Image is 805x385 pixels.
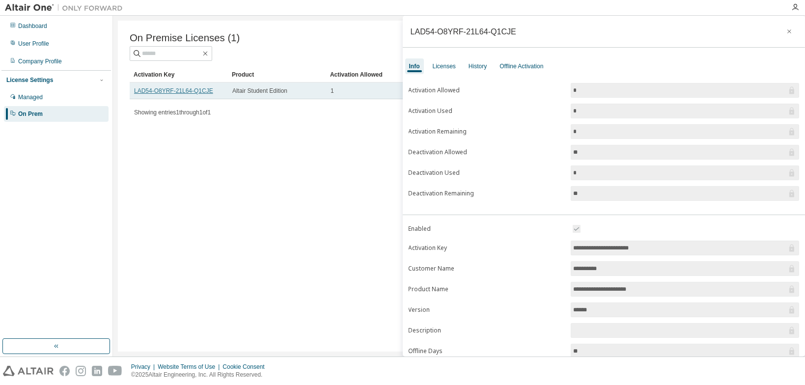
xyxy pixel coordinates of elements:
span: Showing entries 1 through 1 of 1 [134,109,211,116]
span: Altair Student Edition [232,87,287,95]
label: Activation Remaining [409,128,565,136]
label: Deactivation Remaining [409,190,565,197]
p: © 2025 Altair Engineering, Inc. All Rights Reserved. [131,371,271,379]
img: facebook.svg [59,366,70,376]
img: Altair One [5,3,128,13]
label: Description [409,327,565,334]
div: Activation Key [134,67,224,82]
span: 1 [331,87,334,95]
div: User Profile [18,40,49,48]
label: Deactivation Allowed [409,148,565,156]
img: altair_logo.svg [3,366,54,376]
div: Licenses [433,62,456,70]
div: History [469,62,487,70]
label: Activation Key [409,244,565,252]
label: Version [409,306,565,314]
div: Info [409,62,420,70]
label: Enabled [409,225,565,233]
div: Dashboard [18,22,47,30]
span: On Premise Licenses (1) [130,32,240,44]
div: Managed [18,93,43,101]
img: youtube.svg [108,366,122,376]
div: On Prem [18,110,43,118]
a: LAD54-O8YRF-21L64-Q1CJE [134,87,213,94]
div: Offline Activation [500,62,543,70]
img: linkedin.svg [92,366,102,376]
div: Product [232,67,322,82]
div: Company Profile [18,57,62,65]
div: Cookie Consent [222,363,270,371]
label: Product Name [409,285,565,293]
label: Deactivation Used [409,169,565,177]
div: Website Terms of Use [158,363,222,371]
div: Privacy [131,363,158,371]
label: Activation Allowed [409,86,565,94]
label: Activation Used [409,107,565,115]
div: Activation Allowed [330,67,420,82]
label: Offline Days [409,347,565,355]
div: LAD54-O8YRF-21L64-Q1CJE [411,27,516,35]
label: Customer Name [409,265,565,273]
img: instagram.svg [76,366,86,376]
div: License Settings [6,76,53,84]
